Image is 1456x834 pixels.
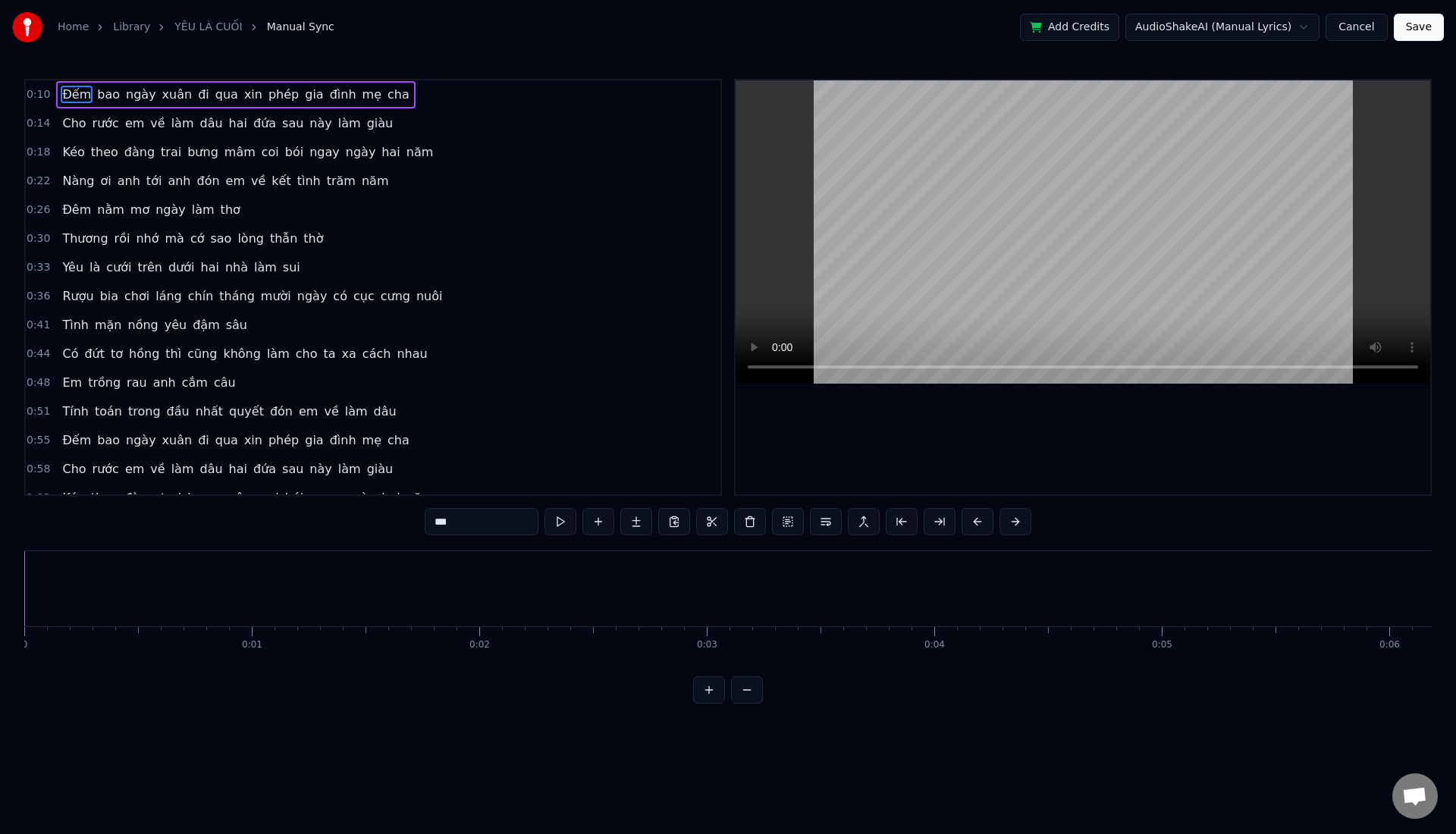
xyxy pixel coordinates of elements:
[325,172,357,190] span: trăm
[27,231,50,246] span: 0:30
[259,287,293,305] span: mười
[1394,14,1444,41] button: Save
[86,374,122,391] span: trồng
[170,114,196,132] span: làm
[242,639,262,651] div: 0:01
[61,431,93,449] span: Đếm
[61,316,90,334] span: Tình
[61,287,95,305] span: Rượu
[93,403,124,420] span: toán
[1020,14,1119,41] button: Add Credits
[308,460,333,478] span: này
[27,346,50,362] span: 0:44
[281,259,302,276] span: sui
[12,12,42,42] img: youka
[89,489,120,506] span: theo
[125,374,149,391] span: rau
[328,431,358,449] span: đình
[61,374,83,391] span: Em
[149,114,166,132] span: về
[124,431,158,449] span: ngày
[308,114,333,132] span: này
[224,316,249,334] span: sâu
[27,491,50,506] span: 1:02
[113,20,150,35] a: Library
[99,172,113,190] span: ơi
[303,431,325,449] span: gia
[27,433,50,448] span: 0:55
[61,259,85,276] span: Yêu
[268,230,299,247] span: thẫn
[187,287,215,305] span: chín
[124,86,158,103] span: ngày
[174,20,242,35] a: YÊU LÀ CUỐI
[243,86,264,103] span: xin
[227,403,265,420] span: quyết
[195,172,221,190] span: đón
[294,345,319,362] span: cho
[1326,14,1387,41] button: Cancel
[116,172,142,190] span: anh
[340,345,358,362] span: xa
[27,375,50,390] span: 0:48
[127,345,161,362] span: hồng
[186,143,220,161] span: bưng
[224,259,249,276] span: nhà
[405,489,435,506] span: năm
[296,172,322,190] span: tình
[267,86,300,103] span: phép
[196,86,211,103] span: đi
[352,287,376,305] span: cục
[308,143,341,161] span: ngay
[198,460,224,478] span: dâu
[372,403,398,420] span: dâu
[129,201,151,218] span: mơ
[281,460,305,478] span: sau
[308,489,341,506] span: ngay
[284,143,305,161] span: bói
[123,489,156,506] span: đàng
[268,403,294,420] span: đón
[136,259,164,276] span: trên
[58,20,334,35] nav: breadcrumb
[198,114,224,132] span: dâu
[105,259,133,276] span: cưới
[361,431,383,449] span: mẹ
[227,460,249,478] span: hai
[199,259,221,276] span: hai
[89,143,120,161] span: theo
[99,287,120,305] span: bia
[96,86,121,103] span: bao
[415,287,444,305] span: nuôi
[124,114,146,132] span: em
[386,86,411,103] span: cha
[61,345,80,362] span: Có
[212,374,237,391] span: câu
[167,259,196,276] span: dưới
[61,172,96,190] span: Nàng
[190,201,216,218] span: làm
[27,87,50,102] span: 0:10
[252,460,278,478] span: đứa
[253,259,278,276] span: làm
[159,143,183,161] span: trai
[189,230,206,247] span: cớ
[1152,639,1172,651] div: 0:05
[152,374,177,391] span: anh
[331,287,349,305] span: có
[27,318,50,333] span: 0:41
[337,460,362,478] span: làm
[366,460,395,478] span: giàu
[145,172,164,190] span: tới
[344,489,378,506] span: ngày
[260,489,281,506] span: coi
[61,86,93,103] span: Đếm
[1379,639,1400,651] div: 0:06
[219,201,242,218] span: thơ
[161,86,194,103] span: xuân
[61,143,86,161] span: Kéo
[96,431,121,449] span: bao
[91,460,121,478] span: rước
[166,172,192,190] span: anh
[88,259,102,276] span: là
